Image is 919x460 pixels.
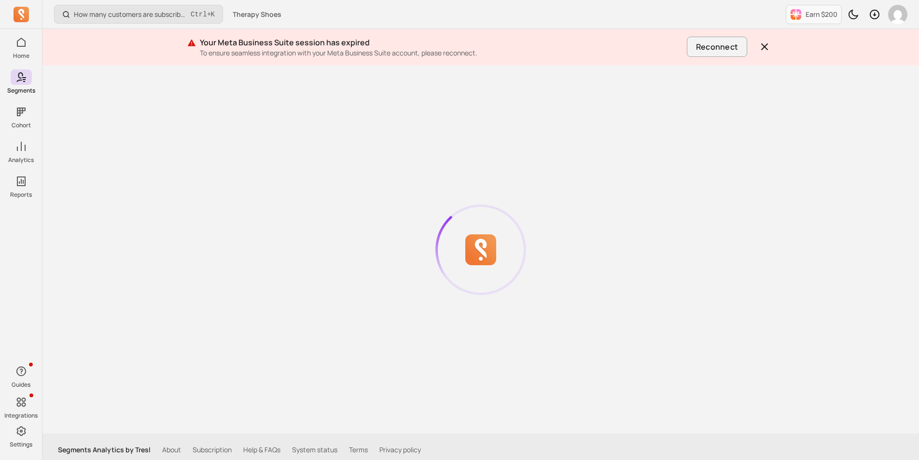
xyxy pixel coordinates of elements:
[379,445,421,455] a: Privacy policy
[74,10,187,19] p: How many customers are subscribed to my email list?
[10,441,32,448] p: Settings
[200,48,683,58] p: To ensure seamless integration with your Meta Business Suite account, please reconnect.
[888,5,907,24] img: avatar
[243,445,280,455] a: Help & FAQs
[806,10,837,19] p: Earn $200
[4,412,38,419] p: Integrations
[786,5,842,24] button: Earn $200
[8,156,34,164] p: Analytics
[349,445,368,455] a: Terms
[191,9,215,19] span: +
[54,5,223,24] button: How many customers are subscribed to my email list?Ctrl+K
[13,52,29,60] p: Home
[7,87,35,95] p: Segments
[211,11,215,18] kbd: K
[58,445,151,455] p: Segments Analytics by Tresl
[162,445,181,455] a: About
[200,37,683,48] p: Your Meta Business Suite session has expired
[193,445,232,455] a: Subscription
[10,191,32,199] p: Reports
[844,5,863,24] button: Toggle dark mode
[191,10,207,19] kbd: Ctrl
[292,445,337,455] a: System status
[12,381,30,389] p: Guides
[233,10,281,19] span: Therapy Shoes
[227,6,287,23] button: Therapy Shoes
[11,362,32,391] button: Guides
[687,37,747,57] button: Reconnect
[12,122,31,129] p: Cohort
